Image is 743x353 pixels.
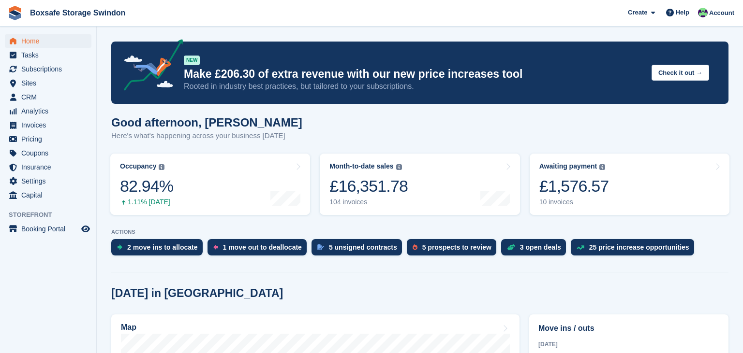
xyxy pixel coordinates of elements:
a: Boxsafe Storage Swindon [26,5,129,21]
p: Here's what's happening across your business [DATE] [111,130,302,141]
img: price-adjustments-announcement-icon-8257ccfd72463d97f412b2fc003d46551f7dbcb40ab6d574587a9cd5c0d94... [116,39,183,94]
span: Pricing [21,132,79,146]
div: 2 move ins to allocate [127,243,198,251]
img: move_ins_to_allocate_icon-fdf77a2bb77ea45bf5b3d319d69a93e2d87916cf1d5bf7949dd705db3b84f3ca.svg [117,244,122,250]
div: 25 price increase opportunities [589,243,689,251]
div: 3 open deals [520,243,561,251]
a: 3 open deals [501,239,571,260]
div: £1,576.57 [539,176,609,196]
a: menu [5,48,91,62]
a: 5 unsigned contracts [312,239,407,260]
button: Check it out → [652,65,709,81]
a: menu [5,146,91,160]
a: menu [5,62,91,76]
h2: Move ins / outs [538,323,719,334]
a: 1 move out to deallocate [208,239,312,260]
span: Sites [21,76,79,90]
span: Storefront [9,210,96,220]
span: Coupons [21,146,79,160]
img: icon-info-grey-7440780725fd019a000dd9b08b2336e03edf1995a4989e88bcd33f0948082b44.svg [599,164,605,170]
div: £16,351.78 [329,176,408,196]
span: Invoices [21,118,79,132]
h2: [DATE] in [GEOGRAPHIC_DATA] [111,287,283,300]
span: Subscriptions [21,62,79,76]
a: menu [5,76,91,90]
a: menu [5,118,91,132]
a: 2 move ins to allocate [111,239,208,260]
div: 104 invoices [329,198,408,206]
a: menu [5,222,91,236]
img: Kim Virabi [698,8,708,17]
div: 5 unsigned contracts [329,243,397,251]
span: Create [628,8,647,17]
img: stora-icon-8386f47178a22dfd0bd8f6a31ec36ba5ce8667c1dd55bd0f319d3a0aa187defe.svg [8,6,22,20]
span: Insurance [21,160,79,174]
div: 10 invoices [539,198,609,206]
a: 5 prospects to review [407,239,501,260]
img: move_outs_to_deallocate_icon-f764333ba52eb49d3ac5e1228854f67142a1ed5810a6f6cc68b1a99e826820c5.svg [213,244,218,250]
a: menu [5,174,91,188]
div: 82.94% [120,176,173,196]
img: icon-info-grey-7440780725fd019a000dd9b08b2336e03edf1995a4989e88bcd33f0948082b44.svg [159,164,164,170]
span: Analytics [21,104,79,118]
img: prospect-51fa495bee0391a8d652442698ab0144808aea92771e9ea1ae160a38d050c398.svg [413,244,417,250]
div: Month-to-date sales [329,162,393,170]
a: menu [5,34,91,48]
div: 1.11% [DATE] [120,198,173,206]
a: menu [5,132,91,146]
a: Awaiting payment £1,576.57 10 invoices [530,154,729,215]
a: Month-to-date sales £16,351.78 104 invoices [320,154,520,215]
span: Account [709,8,734,18]
a: 25 price increase opportunities [571,239,699,260]
a: menu [5,188,91,202]
img: contract_signature_icon-13c848040528278c33f63329250d36e43548de30e8caae1d1a13099fd9432cc5.svg [317,244,324,250]
span: Home [21,34,79,48]
div: NEW [184,56,200,65]
span: Tasks [21,48,79,62]
a: menu [5,160,91,174]
h2: Map [121,323,136,332]
p: Make £206.30 of extra revenue with our new price increases tool [184,67,644,81]
img: icon-info-grey-7440780725fd019a000dd9b08b2336e03edf1995a4989e88bcd33f0948082b44.svg [396,164,402,170]
h1: Good afternoon, [PERSON_NAME] [111,116,302,129]
div: 5 prospects to review [422,243,491,251]
p: ACTIONS [111,229,728,235]
a: Preview store [80,223,91,235]
img: price_increase_opportunities-93ffe204e8149a01c8c9dc8f82e8f89637d9d84a8eef4429ea346261dce0b2c0.svg [577,245,584,250]
span: Booking Portal [21,222,79,236]
div: 1 move out to deallocate [223,243,302,251]
div: [DATE] [538,340,719,349]
span: Settings [21,174,79,188]
span: Help [676,8,689,17]
p: Rooted in industry best practices, but tailored to your subscriptions. [184,81,644,92]
img: deal-1b604bf984904fb50ccaf53a9ad4b4a5d6e5aea283cecdc64d6e3604feb123c2.svg [507,244,515,251]
div: Awaiting payment [539,162,597,170]
a: Occupancy 82.94% 1.11% [DATE] [110,154,310,215]
div: Occupancy [120,162,156,170]
a: menu [5,104,91,118]
span: CRM [21,90,79,104]
a: menu [5,90,91,104]
span: Capital [21,188,79,202]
